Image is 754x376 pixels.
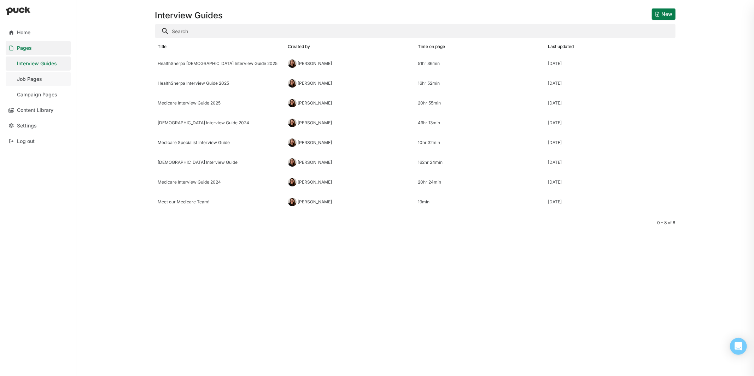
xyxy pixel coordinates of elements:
[418,61,543,66] div: 51hr 36min
[155,220,676,225] div: 0 - 8 of 8
[652,8,676,20] button: New
[158,140,282,145] div: Medicare Specialist Interview Guide
[418,140,543,145] div: 10hr 32min
[17,45,32,51] div: Pages
[548,140,562,145] div: [DATE]
[418,81,543,86] div: 16hr 52min
[548,81,562,86] div: [DATE]
[418,199,543,204] div: 19min
[6,56,71,71] a: Interview Guides
[17,92,57,98] div: Campaign Pages
[298,180,332,185] div: [PERSON_NAME]
[6,103,71,117] a: Content Library
[298,120,332,125] div: [PERSON_NAME]
[158,120,282,125] div: [DEMOGRAPHIC_DATA] Interview Guide 2024
[6,25,71,40] a: Home
[158,81,282,86] div: HealthSherpa Interview Guide 2025
[17,61,57,67] div: Interview Guides
[418,180,543,185] div: 20hr 24min
[418,44,445,49] div: Time on page
[17,76,42,82] div: Job Pages
[158,160,282,165] div: [DEMOGRAPHIC_DATA] Interview Guide
[418,101,543,106] div: 20hr 55min
[298,81,332,86] div: [PERSON_NAME]
[158,61,282,66] div: HealthSherpa [DEMOGRAPHIC_DATA] Interview Guide 2025
[155,24,676,38] input: Search
[155,11,223,20] h1: Interview Guides
[298,160,332,165] div: [PERSON_NAME]
[17,30,30,36] div: Home
[298,140,332,145] div: [PERSON_NAME]
[17,123,37,129] div: Settings
[298,61,332,66] div: [PERSON_NAME]
[548,101,562,106] div: [DATE]
[17,107,53,113] div: Content Library
[548,180,562,185] div: [DATE]
[548,61,562,66] div: [DATE]
[158,180,282,185] div: Medicare Interview Guide 2024
[730,338,747,355] div: Open Intercom Messenger
[548,160,562,165] div: [DATE]
[6,88,71,102] a: Campaign Pages
[17,138,35,144] div: Log out
[418,120,543,125] div: 49hr 13min
[288,44,310,49] div: Created by
[158,44,167,49] div: Title
[548,199,562,204] div: [DATE]
[6,72,71,86] a: Job Pages
[548,120,562,125] div: [DATE]
[158,199,282,204] div: Meet our Medicare Team!
[158,101,282,106] div: Medicare Interview Guide 2025
[298,199,332,204] div: [PERSON_NAME]
[418,160,543,165] div: 162hr 24min
[298,101,332,106] div: [PERSON_NAME]
[6,119,71,133] a: Settings
[6,41,71,55] a: Pages
[548,44,574,49] div: Last updated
